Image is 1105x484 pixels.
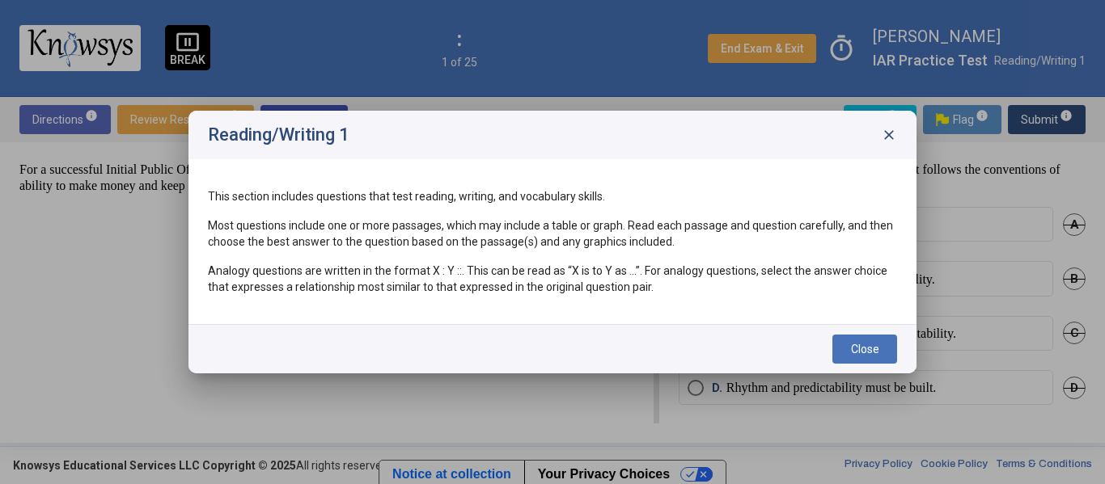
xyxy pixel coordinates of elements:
[208,263,897,295] p: Analogy questions are written in the format X : Y ::. This can be read as “X is to Y as ...”. For...
[832,335,897,364] button: Close
[881,127,897,143] span: close
[208,188,897,204] p: This section includes questions that test reading, writing, and vocabulary skills.
[851,343,879,356] span: Close
[208,217,897,250] p: Most questions include one or more passages, which may include a table or graph. Read each passag...
[208,125,349,145] h2: Reading/Writing 1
